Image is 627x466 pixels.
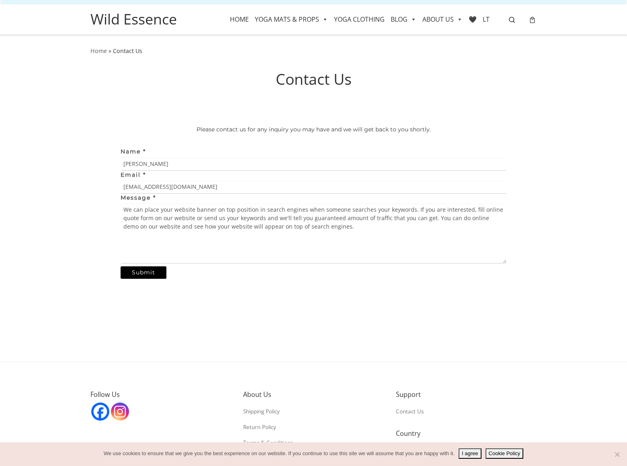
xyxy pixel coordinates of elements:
[396,408,424,415] a: Contact Us
[486,448,524,459] button: Cookie Policy
[243,423,276,431] a: Return Policy
[255,9,328,29] a: YOGA MATS & PROPS
[121,147,506,157] label: Name *
[90,8,177,30] a: Wild Essence
[113,47,142,55] span: Contact Us
[121,194,506,203] label: Message *
[483,9,490,29] a: LT
[90,68,537,90] h1: Contact Us
[391,9,416,29] a: BLOG
[459,448,481,459] button: I agree
[121,125,506,134] p: Please contact us for any inquiry you may have and we will get back to you shortly.
[422,9,463,29] a: ABOUT US
[396,390,537,399] h5: Support
[121,266,166,279] input: Submit
[90,390,231,399] h5: Follow Us
[109,47,111,55] span: »
[243,439,293,446] a: Terms & Conditions
[243,390,384,399] h5: About Us
[230,9,249,29] a: HOME
[396,429,537,437] h5: Country
[90,47,107,55] a: Home
[104,450,455,458] span: We use cookies to ensure that we give you the best experience on our website. If you continue to ...
[243,408,280,415] a: Shipping Policy
[613,450,621,458] span: No
[334,9,385,29] a: YOGA CLOTHING
[91,403,109,421] a: Facebook
[469,9,477,29] a: 🖤
[111,403,129,421] a: Instagram
[121,171,506,180] label: Email *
